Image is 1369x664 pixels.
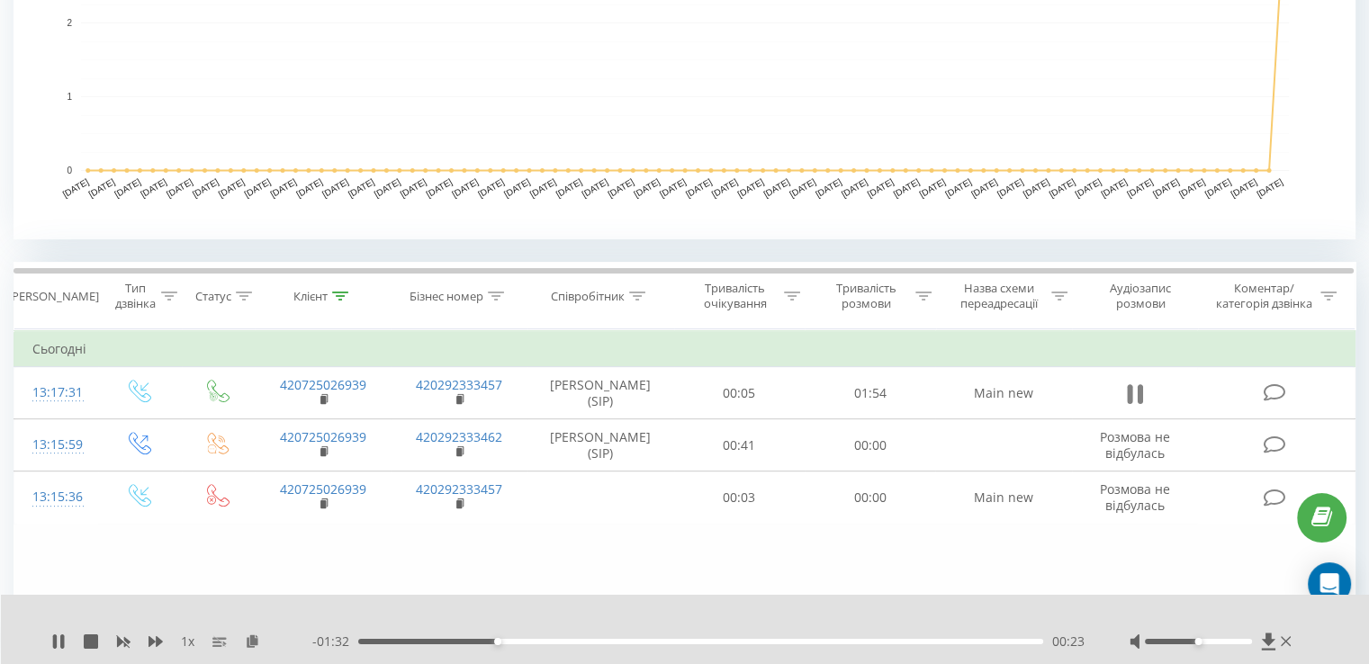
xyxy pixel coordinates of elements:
[1088,281,1193,311] div: Аудіозапис розмови
[450,176,480,199] text: [DATE]
[1255,176,1284,199] text: [DATE]
[67,166,72,175] text: 0
[32,480,80,515] div: 13:15:36
[554,176,584,199] text: [DATE]
[527,419,674,471] td: [PERSON_NAME] (SIP)
[293,289,328,304] div: Клієнт
[1100,480,1170,514] span: Розмова не відбулась
[821,281,911,311] div: Тривалість розмови
[684,176,714,199] text: [DATE]
[1308,562,1351,606] div: Open Intercom Messenger
[67,92,72,102] text: 1
[892,176,922,199] text: [DATE]
[1211,281,1316,311] div: Коментар/категорія дзвінка
[494,638,501,645] div: Accessibility label
[674,471,805,524] td: 00:03
[674,367,805,419] td: 00:05
[995,176,1025,199] text: [DATE]
[416,480,502,498] a: 420292333457
[805,471,935,524] td: 00:00
[658,176,688,199] text: [DATE]
[1194,638,1202,645] div: Accessibility label
[217,176,247,199] text: [DATE]
[416,376,502,393] a: 420292333457
[32,375,80,410] div: 13:17:31
[14,331,1355,367] td: Сьогодні
[674,419,805,471] td: 00:41
[320,176,350,199] text: [DATE]
[1151,176,1181,199] text: [DATE]
[935,471,1071,524] td: Main new
[551,289,625,304] div: Співробітник
[268,176,298,199] text: [DATE]
[113,176,142,199] text: [DATE]
[710,176,740,199] text: [DATE]
[952,281,1047,311] div: Назва схеми переадресації
[1052,633,1085,651] span: 00:23
[67,18,72,28] text: 2
[181,633,194,651] span: 1 x
[814,176,843,199] text: [DATE]
[866,176,896,199] text: [DATE]
[1203,176,1233,199] text: [DATE]
[690,281,780,311] div: Тривалість очікування
[347,176,376,199] text: [DATE]
[424,176,454,199] text: [DATE]
[61,176,91,199] text: [DATE]
[805,367,935,419] td: 01:54
[761,176,791,199] text: [DATE]
[1125,176,1155,199] text: [DATE]
[788,176,817,199] text: [DATE]
[416,428,502,445] a: 420292333462
[191,176,221,199] text: [DATE]
[410,289,483,304] div: Бізнес номер
[280,428,366,445] a: 420725026939
[373,176,402,199] text: [DATE]
[580,176,609,199] text: [DATE]
[1229,176,1258,199] text: [DATE]
[399,176,428,199] text: [DATE]
[1099,176,1129,199] text: [DATE]
[280,376,366,393] a: 420725026939
[805,419,935,471] td: 00:00
[527,367,674,419] td: [PERSON_NAME] (SIP)
[312,633,358,651] span: - 01:32
[243,176,273,199] text: [DATE]
[502,176,532,199] text: [DATE]
[632,176,662,199] text: [DATE]
[528,176,558,199] text: [DATE]
[165,176,194,199] text: [DATE]
[1022,176,1051,199] text: [DATE]
[606,176,635,199] text: [DATE]
[1177,176,1207,199] text: [DATE]
[476,176,506,199] text: [DATE]
[969,176,999,199] text: [DATE]
[1100,428,1170,462] span: Розмова не відбулась
[8,289,99,304] div: [PERSON_NAME]
[195,289,231,304] div: Статус
[943,176,973,199] text: [DATE]
[917,176,947,199] text: [DATE]
[735,176,765,199] text: [DATE]
[113,281,156,311] div: Тип дзвінка
[1073,176,1103,199] text: [DATE]
[935,367,1071,419] td: Main new
[280,480,366,498] a: 420725026939
[1048,176,1077,199] text: [DATE]
[87,176,117,199] text: [DATE]
[32,427,80,462] div: 13:15:59
[294,176,324,199] text: [DATE]
[840,176,869,199] text: [DATE]
[139,176,168,199] text: [DATE]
